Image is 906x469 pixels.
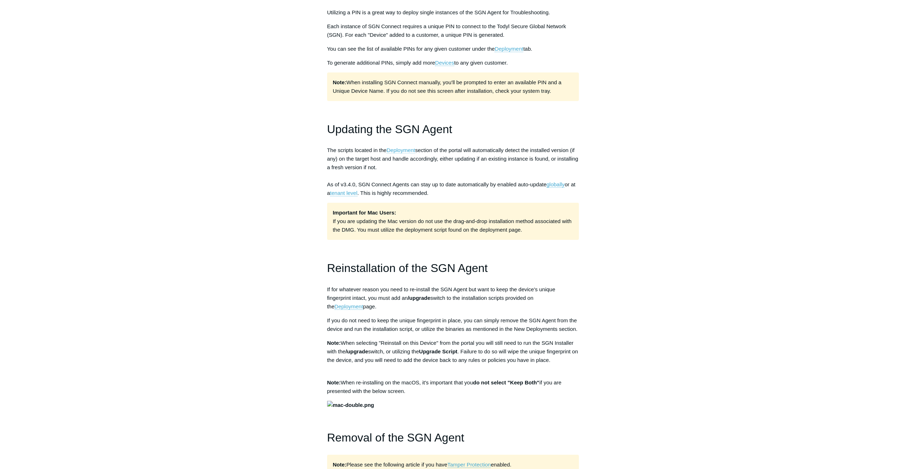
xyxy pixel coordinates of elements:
span: Note: [327,340,341,346]
span: Utilizing a PIN is a great way to deploy single instances of the SGN Agent for Troubleshooting. [327,9,550,15]
strong: Note: [333,462,346,468]
p: When re-installing on the macOS, it's important that you if you are presented with the below screen. [327,378,579,395]
a: tenant level [330,190,357,196]
strong: Note: [327,379,341,385]
span: Upgrade Script [419,348,457,354]
img: mac-double.png [327,401,374,409]
span: If you do not need to keep the unique fingerprint in place, you can simply remove the SGN Agent f... [327,317,577,332]
span: Removal of the SGN Agent [327,431,464,444]
span: If you are updating the Mac version do not use the drag-and-drop installation method associated w... [333,210,572,233]
strong: Note: [333,79,346,85]
span: If for whatever reason you need to re-install the SGN Agent but want to keep the device's unique ... [327,286,555,301]
a: Deployment [386,147,415,153]
strong: Important for Mac Users: [333,210,396,216]
span: You can see the list of available PINs for any given customer under the [327,46,495,52]
a: Deployment [495,46,523,52]
span: tab. [523,46,532,52]
a: Deployment [335,303,363,310]
strong: do not select "Keep Both" [473,379,540,385]
a: Tamper Protection [447,462,491,468]
span: Each instance of SGN Connect requires a unique PIN to connect to the Todyl Secure Global Network ... [327,23,566,38]
span: . Failure to do so will wipe the unique fingerprint on the device, and you will need to add the d... [327,348,578,363]
span: Reinstallation of the SGN Agent [327,262,488,274]
a: globally [546,181,565,188]
a: Devices [435,60,454,66]
p: When installing SGN Connect manually, you'll be prompted to enter an available PIN and a Unique D... [327,72,579,101]
span: Updating the SGN Agent [327,123,452,136]
span: /upgrade [345,348,368,354]
span: /upgrade [408,295,430,301]
span: to any given customer. [454,60,508,66]
span: To generate additional PINs, simply add more [327,60,435,66]
span: When selecting "Reinstall on this Device" from the portal you will still need to run the SGN Inst... [327,340,574,354]
span: The scripts located in the section of the portal will automatically detect the installed version ... [327,147,579,196]
span: switch to the installation scripts provided on the page. [327,295,534,310]
span: Please see the following article if you have enabled. [333,462,511,468]
span: switch, or utilizing the [368,348,419,354]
